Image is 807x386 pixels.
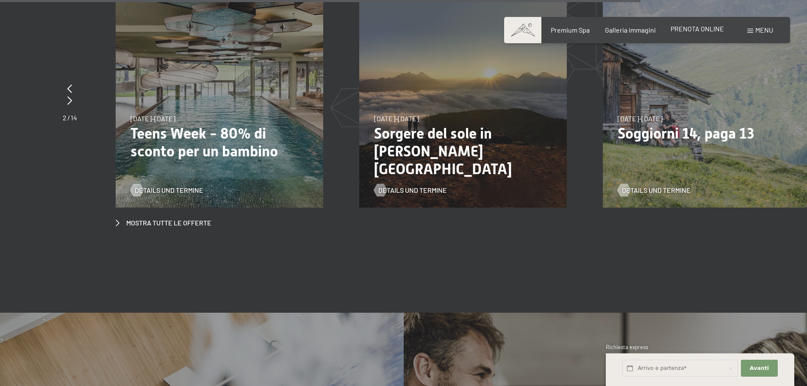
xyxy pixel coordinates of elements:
span: Details und Termine [622,186,691,195]
span: [DATE]-[DATE] [374,114,419,122]
span: 2 [63,114,67,122]
a: Details und Termine [130,186,203,195]
a: Details und Termine [618,186,691,195]
a: Galleria immagini [605,26,656,34]
span: 14 [71,114,77,122]
p: Sorgere del sole in [PERSON_NAME][GEOGRAPHIC_DATA] [374,125,552,178]
p: Teens Week - 80% di sconto per un bambino [130,125,308,160]
span: [DATE]-[DATE] [130,114,175,122]
span: Richiesta express [606,344,648,350]
a: Details und Termine [374,186,447,195]
span: [DATE]-[DATE] [618,114,663,122]
span: Menu [755,26,773,34]
button: Avanti [741,360,777,377]
span: Details und Termine [378,186,447,195]
a: PRENOTA ONLINE [671,25,724,33]
a: Mostra tutte le offerte [116,218,211,228]
span: Avanti [750,364,769,372]
span: Mostra tutte le offerte [126,218,211,228]
a: Premium Spa [551,26,590,34]
span: Details und Termine [135,186,203,195]
p: Soggiorni 14, paga 13 [618,125,796,142]
span: / [67,114,70,122]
